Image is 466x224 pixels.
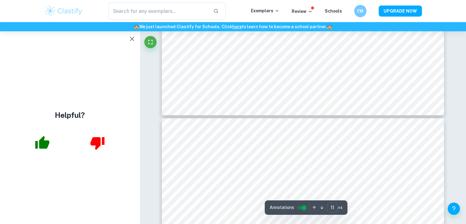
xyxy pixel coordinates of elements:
h6: We just launched Clastify for Schools. Click to learn how to become a school partner. [1,23,465,30]
p: Exemplars [251,7,279,14]
h6: FM [357,8,364,14]
span: 🏫 [327,24,332,29]
span: Annotations [270,204,294,211]
button: FM [354,5,366,17]
a: Schools [325,9,342,14]
button: Fullscreen [144,36,157,48]
button: Help and Feedback [448,203,460,215]
input: Search for any exemplars... [108,2,209,20]
span: / 14 [338,205,343,210]
button: UPGRADE NOW [379,6,422,17]
span: 🏫 [134,24,139,29]
img: Clastify logo [44,5,83,17]
p: Review [292,8,313,15]
h4: Helpful? [55,110,85,121]
a: here [232,24,242,29]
